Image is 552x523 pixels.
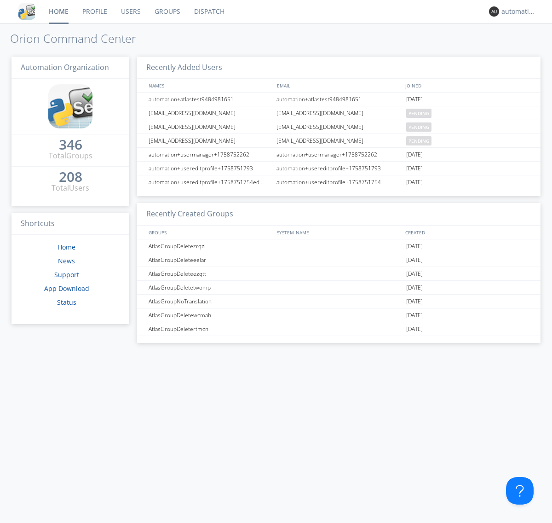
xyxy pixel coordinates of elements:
div: automation+atlas0017 [501,7,536,16]
a: AtlasGroupDeleteezqtt[DATE] [137,267,540,281]
a: App Download [44,284,89,293]
a: 346 [59,140,82,151]
div: automation+usermanager+1758752262 [146,148,274,161]
a: AtlasGroupDeletertmcn[DATE] [137,322,540,336]
div: [EMAIL_ADDRESS][DOMAIN_NAME] [274,106,404,120]
div: AtlasGroupDeletewcmah [146,308,274,322]
span: [DATE] [406,239,423,253]
div: Total Groups [49,151,92,161]
div: EMAIL [275,79,403,92]
div: 346 [59,140,82,149]
div: AtlasGroupDeleteeeiar [146,253,274,267]
span: pending [406,122,431,132]
span: [DATE] [406,281,423,295]
a: News [58,256,75,265]
div: NAMES [146,79,272,92]
div: [EMAIL_ADDRESS][DOMAIN_NAME] [274,120,404,134]
iframe: Toggle Customer Support [506,477,534,505]
img: cddb5a64eb264b2086981ab96f4c1ba7 [18,3,35,20]
div: Total Users [52,183,89,193]
div: [EMAIL_ADDRESS][DOMAIN_NAME] [146,106,274,120]
span: [DATE] [406,267,423,281]
a: automation+usereditprofile+1758751793automation+usereditprofile+1758751793[DATE] [137,162,540,175]
div: CREATED [403,226,532,239]
img: cddb5a64eb264b2086981ab96f4c1ba7 [48,84,92,128]
a: AtlasGroupDeleteeeiar[DATE] [137,253,540,267]
a: Status [57,298,76,307]
a: AtlasGroupDeletewcmah[DATE] [137,308,540,322]
span: [DATE] [406,162,423,175]
a: 208 [59,172,82,183]
div: [EMAIL_ADDRESS][DOMAIN_NAME] [146,134,274,147]
a: automation+atlastest9484981651automation+atlastest9484981651[DATE] [137,93,540,106]
div: GROUPS [146,226,272,239]
span: pending [406,136,431,145]
div: 208 [59,172,82,181]
a: automation+usereditprofile+1758751754editedautomation+usereditprofile+1758751754automation+usered... [137,175,540,189]
span: pending [406,109,431,118]
span: [DATE] [406,93,423,106]
a: automation+usermanager+1758752262automation+usermanager+1758752262[DATE] [137,148,540,162]
div: automation+usermanager+1758752262 [274,148,404,161]
span: [DATE] [406,295,423,308]
a: Home [57,243,75,251]
h3: Recently Added Users [137,57,540,79]
a: AtlasGroupDeletezrqzl[DATE] [137,239,540,253]
img: 373638.png [489,6,499,17]
h3: Recently Created Groups [137,203,540,226]
div: AtlasGroupNoTranslation [146,295,274,308]
div: SYSTEM_NAME [275,226,403,239]
div: AtlasGroupDeletetwomp [146,281,274,294]
div: [EMAIL_ADDRESS][DOMAIN_NAME] [274,134,404,147]
span: Automation Organization [21,62,109,72]
div: automation+usereditprofile+1758751754editedautomation+usereditprofile+1758751754 [146,175,274,189]
span: [DATE] [406,308,423,322]
h3: Shortcuts [11,213,129,235]
span: [DATE] [406,148,423,162]
a: [EMAIL_ADDRESS][DOMAIN_NAME][EMAIL_ADDRESS][DOMAIN_NAME]pending [137,134,540,148]
div: automation+atlastest9484981651 [146,93,274,106]
a: AtlasGroupDeletetwomp[DATE] [137,281,540,295]
a: Support [54,270,79,279]
div: AtlasGroupDeletezrqzl [146,239,274,253]
span: [DATE] [406,175,423,189]
a: AtlasGroupNoTranslation[DATE] [137,295,540,308]
span: [DATE] [406,253,423,267]
div: automation+atlastest9484981651 [274,93,404,106]
a: [EMAIL_ADDRESS][DOMAIN_NAME][EMAIL_ADDRESS][DOMAIN_NAME]pending [137,106,540,120]
div: AtlasGroupDeleteezqtt [146,267,274,280]
div: automation+usereditprofile+1758751754 [274,175,404,189]
div: automation+usereditprofile+1758751793 [274,162,404,175]
div: automation+usereditprofile+1758751793 [146,162,274,175]
div: [EMAIL_ADDRESS][DOMAIN_NAME] [146,120,274,134]
a: [EMAIL_ADDRESS][DOMAIN_NAME][EMAIL_ADDRESS][DOMAIN_NAME]pending [137,120,540,134]
span: [DATE] [406,322,423,336]
div: JOINED [403,79,532,92]
div: AtlasGroupDeletertmcn [146,322,274,336]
